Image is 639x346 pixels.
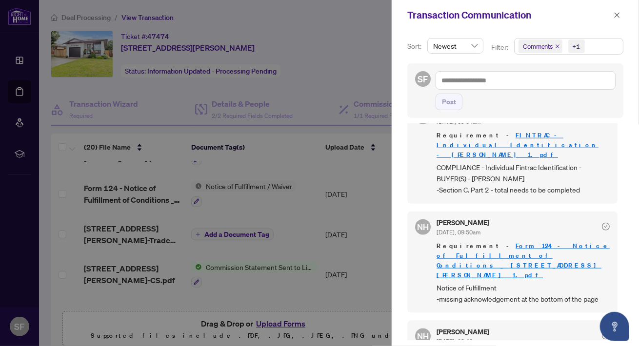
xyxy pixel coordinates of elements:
span: Comments [519,39,562,53]
span: Notice of Fulfillment -missing acknowledgement at the bottom of the page [437,282,610,305]
div: +1 [573,41,580,51]
a: Form 124 - Notice of Fulfillment of Conditions _ [STREET_ADDRESS][PERSON_NAME] 1.pdf [437,242,610,279]
span: NH [417,221,429,233]
button: Open asap [600,312,629,341]
span: Requirement - [437,241,610,280]
div: Transaction Communication [407,8,611,22]
span: [DATE], 09:49am [437,338,480,345]
span: close [555,44,560,49]
h5: [PERSON_NAME] [437,219,489,226]
span: [DATE], 09:50am [437,229,480,236]
span: close [614,12,620,19]
span: Comments [523,41,553,51]
span: check-circle [602,332,610,340]
span: COMPLIANCE - Individual Fintrac Identification - BUYER(S) - [PERSON_NAME] -Section C. Part 2 - to... [437,162,610,196]
span: Requirement - [437,131,610,160]
span: SF [418,72,428,86]
p: Filter: [491,42,510,53]
span: [DATE], 09:54am [437,118,480,125]
span: check-circle [602,223,610,231]
span: NH [417,330,429,343]
p: Sort: [407,41,423,52]
a: FINTRAC - Individual Identification - [PERSON_NAME] 1.pdf [437,131,599,159]
h5: [PERSON_NAME] [437,328,489,335]
span: Newest [433,38,478,53]
button: Post [436,94,462,110]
